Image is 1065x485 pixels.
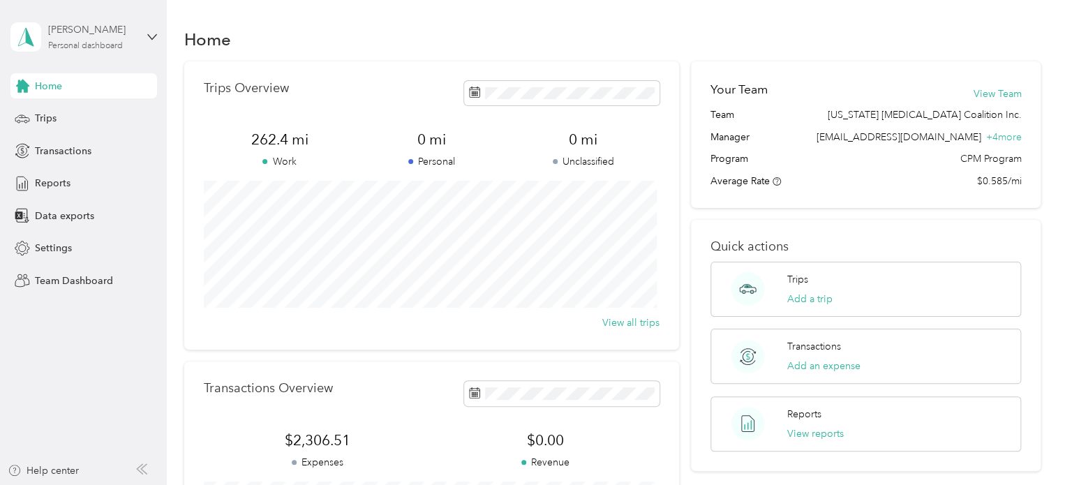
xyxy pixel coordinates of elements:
span: $2,306.51 [204,431,431,450]
p: Reports [787,407,821,421]
p: Expenses [204,455,431,470]
div: Personal dashboard [48,42,123,50]
p: Trips [787,272,808,287]
span: 0 mi [355,130,507,149]
p: Unclassified [507,154,660,169]
p: Personal [355,154,507,169]
span: Reports [35,176,70,191]
button: View reports [787,426,844,441]
span: + 4 more [985,131,1021,143]
button: Help center [8,463,79,478]
span: Manager [710,130,750,144]
p: Trips Overview [204,81,289,96]
h1: Home [184,32,231,47]
span: Settings [35,241,72,255]
p: Quick actions [710,239,1021,254]
span: Program [710,151,748,166]
h2: Your Team [710,81,768,98]
iframe: Everlance-gr Chat Button Frame [987,407,1065,485]
div: [PERSON_NAME] [48,22,135,37]
span: Data exports [35,209,94,223]
p: Transactions [787,339,841,354]
span: [EMAIL_ADDRESS][DOMAIN_NAME] [816,131,981,143]
p: Transactions Overview [204,381,333,396]
span: Transactions [35,144,91,158]
span: Average Rate [710,175,770,187]
span: $0.00 [431,431,659,450]
span: $0.585/mi [976,174,1021,188]
button: Add a trip [787,292,833,306]
span: Home [35,79,62,94]
button: View Team [973,87,1021,101]
p: Work [204,154,356,169]
p: Revenue [431,455,659,470]
span: CPM Program [960,151,1021,166]
span: Team [710,107,734,122]
span: [US_STATE] [MEDICAL_DATA] Coalition Inc. [827,107,1021,122]
button: Add an expense [787,359,861,373]
span: 0 mi [507,130,660,149]
span: Team Dashboard [35,274,113,288]
span: Trips [35,111,57,126]
span: 262.4 mi [204,130,356,149]
button: View all trips [602,315,660,330]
